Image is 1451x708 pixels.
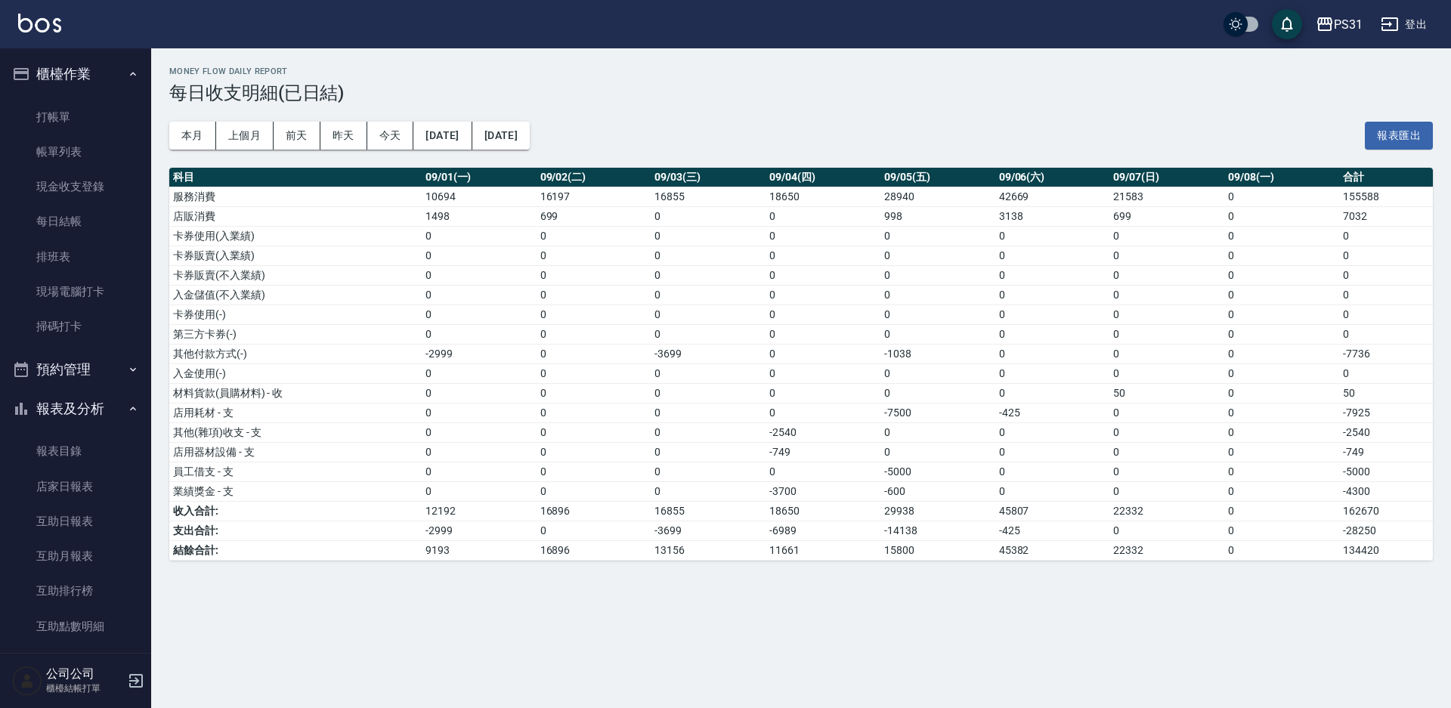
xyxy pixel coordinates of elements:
td: 0 [880,305,995,324]
td: 0 [651,383,766,403]
a: 掃碼打卡 [6,309,145,344]
button: 報表及分析 [6,389,145,428]
a: 互助月報表 [6,539,145,574]
td: 店用耗材 - 支 [169,403,422,422]
h3: 每日收支明細(已日結) [169,82,1433,104]
td: -2999 [422,344,537,363]
td: 42669 [995,187,1110,206]
td: 7032 [1339,206,1433,226]
td: -5000 [880,462,995,481]
td: 0 [651,246,766,265]
td: 0 [422,285,537,305]
td: 0 [880,363,995,383]
td: 0 [995,285,1110,305]
td: 店用器材設備 - 支 [169,442,422,462]
td: 0 [1109,305,1224,324]
td: 18650 [766,187,880,206]
table: a dense table [169,168,1433,561]
td: 0 [995,226,1110,246]
td: 21583 [1109,187,1224,206]
a: 排班表 [6,240,145,274]
td: 0 [422,403,537,422]
td: 162670 [1339,501,1433,521]
td: 0 [422,324,537,344]
td: 0 [651,442,766,462]
td: 0 [995,383,1110,403]
a: 互助業績報表 [6,644,145,679]
td: 0 [1109,246,1224,265]
td: 0 [1109,226,1224,246]
td: -3699 [651,344,766,363]
td: -425 [995,521,1110,540]
button: 登出 [1375,11,1433,39]
td: 0 [880,246,995,265]
td: 0 [1224,422,1339,442]
td: 0 [422,226,537,246]
td: 0 [880,383,995,403]
td: 16855 [651,501,766,521]
td: 0 [651,285,766,305]
td: -749 [766,442,880,462]
img: Person [12,666,42,696]
td: 0 [537,246,651,265]
td: 0 [1224,344,1339,363]
td: 0 [880,324,995,344]
td: 0 [1224,501,1339,521]
td: 0 [651,422,766,442]
td: 0 [537,442,651,462]
th: 09/02(二) [537,168,651,187]
td: 0 [1339,226,1433,246]
td: 11661 [766,540,880,560]
td: 0 [537,521,651,540]
td: 0 [995,344,1110,363]
button: PS31 [1310,9,1369,40]
td: -28250 [1339,521,1433,540]
td: 0 [766,363,880,383]
th: 09/06(六) [995,168,1110,187]
th: 09/08(一) [1224,168,1339,187]
td: 入金使用(-) [169,363,422,383]
td: 0 [422,422,537,442]
td: 0 [766,265,880,285]
td: 50 [1109,383,1224,403]
td: 0 [766,462,880,481]
td: 0 [422,305,537,324]
td: 0 [1339,285,1433,305]
td: 0 [766,344,880,363]
td: 0 [1339,305,1433,324]
td: 0 [995,305,1110,324]
td: 10694 [422,187,537,206]
td: 0 [1224,462,1339,481]
td: 0 [1109,422,1224,442]
td: 0 [651,462,766,481]
td: 0 [537,363,651,383]
td: 0 [1224,285,1339,305]
th: 09/05(五) [880,168,995,187]
h2: Money Flow Daily Report [169,66,1433,76]
td: 16896 [537,501,651,521]
td: 0 [1339,363,1433,383]
td: 0 [1224,226,1339,246]
td: 員工借支 - 支 [169,462,422,481]
td: 9193 [422,540,537,560]
div: PS31 [1334,15,1363,34]
td: 0 [1339,265,1433,285]
td: 0 [651,481,766,501]
td: -7500 [880,403,995,422]
td: -749 [1339,442,1433,462]
td: 0 [995,422,1110,442]
td: 0 [995,481,1110,501]
td: -4300 [1339,481,1433,501]
td: 0 [1109,462,1224,481]
td: -3700 [766,481,880,501]
button: 今天 [367,122,414,150]
td: 16896 [537,540,651,560]
td: 0 [1224,324,1339,344]
td: 0 [537,265,651,285]
td: -7925 [1339,403,1433,422]
button: [DATE] [472,122,530,150]
td: 699 [1109,206,1224,226]
td: 0 [766,324,880,344]
td: 16197 [537,187,651,206]
td: 業績獎金 - 支 [169,481,422,501]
